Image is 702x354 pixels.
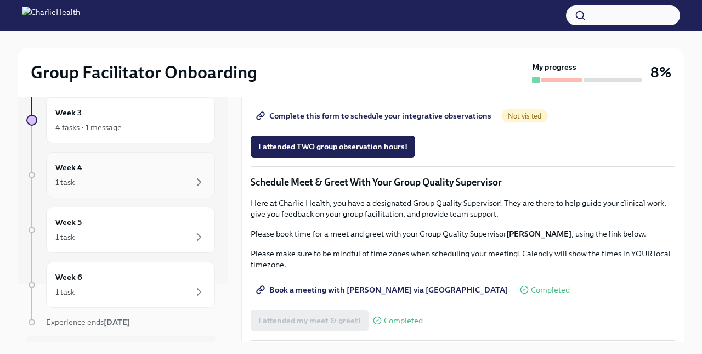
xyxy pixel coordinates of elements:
h3: 8% [650,63,671,82]
strong: My progress [532,61,576,72]
strong: [PERSON_NAME] [506,229,571,239]
a: Week 61 task [26,262,215,308]
span: I attended TWO group observation hours! [258,141,407,152]
p: Here at Charlie Health, you have a designated Group Quality Supervisor! They are there to help gu... [251,198,675,220]
span: Completed [531,286,570,294]
p: Schedule Meet & Greet With Your Group Quality Supervisor [251,176,675,189]
div: 4 tasks • 1 message [55,122,122,133]
button: I attended TWO group observation hours! [251,136,415,158]
strong: [DATE] [104,317,130,327]
span: Complete this form to schedule your integrative observations [258,110,491,121]
h6: Week 6 [55,271,82,283]
h6: Week 4 [55,161,82,173]
a: Week 51 task [26,207,215,253]
span: Book a meeting with [PERSON_NAME] via [GEOGRAPHIC_DATA] [258,284,508,295]
span: Completed [384,317,423,325]
img: CharlieHealth [22,7,80,24]
h2: Group Facilitator Onboarding [31,61,257,83]
div: 1 task [55,286,75,297]
h6: Week 5 [55,216,82,228]
a: Week 34 tasks • 1 message [26,97,215,143]
div: 1 task [55,177,75,188]
h6: Week 3 [55,106,82,119]
p: Please make sure to be mindful of time zones when scheduling your meeting! Calendly will show the... [251,248,675,270]
span: Experience ends [46,317,130,327]
span: Not visited [501,112,548,120]
a: Book a meeting with [PERSON_NAME] via [GEOGRAPHIC_DATA] [251,279,516,301]
div: 1 task [55,232,75,243]
a: Complete this form to schedule your integrative observations [251,105,499,127]
a: Week 41 task [26,152,215,198]
p: Please book time for a meet and greet with your Group Quality Supervisor , using the link below. [251,228,675,239]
